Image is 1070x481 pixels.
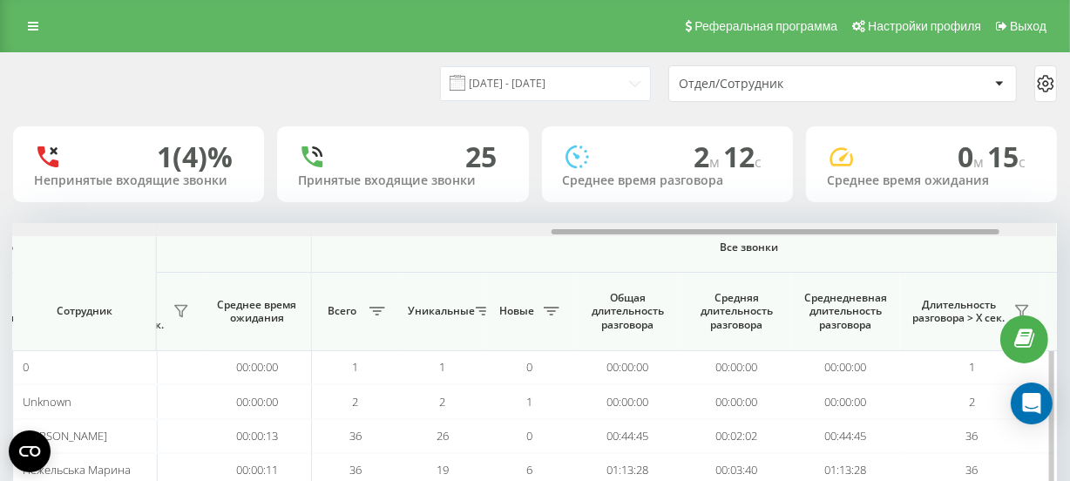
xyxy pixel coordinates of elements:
span: 12 [723,138,762,175]
span: Нежельська Марина [23,462,131,478]
td: 00:00:00 [573,350,682,384]
span: м [973,152,987,172]
td: 00:00:00 [791,350,900,384]
div: 25 [466,140,498,173]
span: 2 [969,394,975,410]
span: 6 [527,462,533,478]
span: 26 [437,428,449,444]
td: 00:02:02 [682,419,791,453]
span: м [709,152,723,172]
span: 36 [966,428,979,444]
span: Всего [321,304,364,318]
span: [PERSON_NAME] [23,428,107,444]
td: 00:00:00 [682,384,791,418]
td: 00:00:00 [203,350,312,384]
span: 1 [353,359,359,375]
span: 0 [527,428,533,444]
span: 1 [440,359,446,375]
span: 36 [966,462,979,478]
span: Реферальная программа [694,19,837,33]
td: 00:44:45 [573,419,682,453]
span: Средняя длительность разговора [695,291,778,332]
div: Open Intercom Messenger [1011,383,1053,424]
span: 0 [958,138,987,175]
span: 0 [527,359,533,375]
td: 00:00:00 [682,350,791,384]
td: 00:00:00 [573,384,682,418]
div: Непринятые входящие звонки [34,173,243,188]
span: Новые [495,304,538,318]
span: 19 [437,462,449,478]
div: Принятые входящие звонки [298,173,507,188]
span: Сотрудник [28,304,141,318]
span: 2 [353,394,359,410]
span: 15 [987,138,1026,175]
td: 00:00:13 [203,419,312,453]
span: Настройки профиля [868,19,981,33]
div: Отдел/Сотрудник [679,77,887,91]
span: c [755,152,762,172]
span: Выход [1010,19,1046,33]
span: Уникальные [408,304,471,318]
span: 2 [440,394,446,410]
div: 1 (4)% [157,140,233,173]
td: 00:00:00 [203,384,312,418]
td: 00:00:00 [791,384,900,418]
span: Среднедневная длительность разговора [804,291,887,332]
span: 0 [23,359,29,375]
span: Unknown [23,394,71,410]
td: 00:44:45 [791,419,900,453]
span: Среднее время ожидания [216,298,298,325]
span: 36 [349,428,362,444]
span: Общая длительность разговора [586,291,669,332]
span: c [1019,152,1026,172]
span: 36 [349,462,362,478]
button: Open CMP widget [9,430,51,472]
div: Среднее время разговора [563,173,772,188]
span: Длительность разговора > Х сек. [909,298,1009,325]
span: 1 [969,359,975,375]
span: 2 [694,138,723,175]
span: 1 [527,394,533,410]
div: Среднее время ожидания [827,173,1036,188]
